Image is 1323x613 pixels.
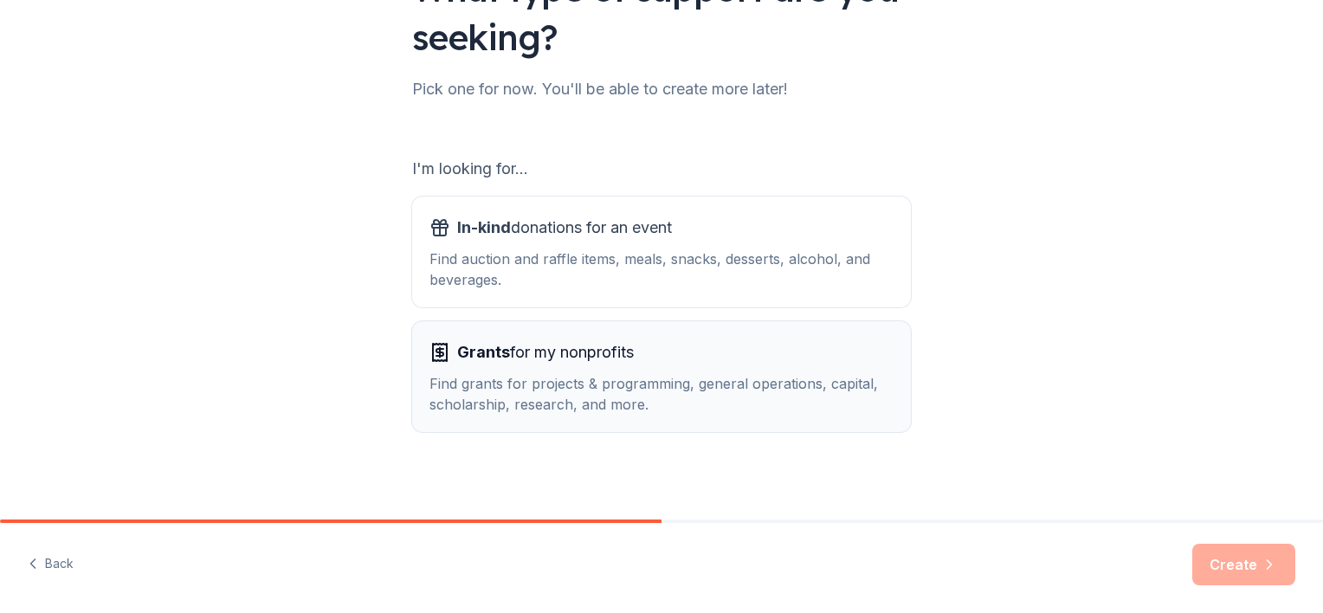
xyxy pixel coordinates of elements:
span: In-kind [457,218,511,236]
div: Pick one for now. You'll be able to create more later! [412,75,911,103]
div: Find auction and raffle items, meals, snacks, desserts, alcohol, and beverages. [429,248,894,290]
span: for my nonprofits [457,339,634,366]
div: Find grants for projects & programming, general operations, capital, scholarship, research, and m... [429,373,894,415]
button: Back [28,546,74,583]
span: donations for an event [457,214,672,242]
span: Grants [457,343,510,361]
button: Grantsfor my nonprofitsFind grants for projects & programming, general operations, capital, schol... [412,321,911,432]
button: In-kinddonations for an eventFind auction and raffle items, meals, snacks, desserts, alcohol, and... [412,197,911,307]
div: I'm looking for... [412,155,911,183]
